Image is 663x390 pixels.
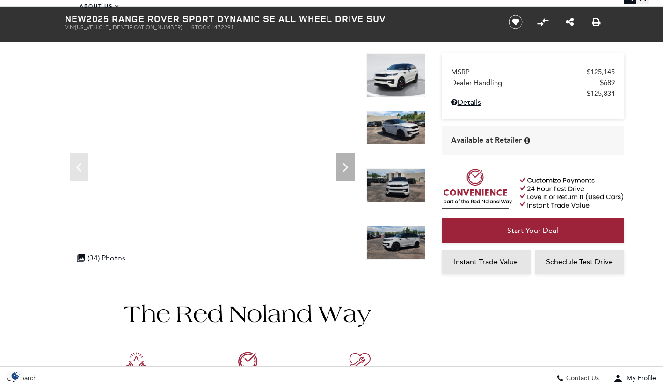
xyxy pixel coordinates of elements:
button: Save vehicle [505,14,526,29]
h1: 2025 Range Rover Sport Dynamic SE All Wheel Drive SUV [65,14,493,24]
a: $125,834 [451,89,615,98]
a: Start Your Deal [442,218,624,243]
span: Schedule Test Drive [546,257,613,266]
a: Print this New 2025 Range Rover Sport Dynamic SE All Wheel Drive SUV [592,16,601,28]
section: Click to Open Cookie Consent Modal [5,371,26,381]
div: (34) Photos [72,249,130,267]
span: Instant Trade Value [454,257,518,266]
img: New 2025 Borasco Grey LAND ROVER Dynamic SE image 2 [366,111,425,144]
span: $689 [600,79,615,87]
span: Contact Us [564,375,599,383]
span: $125,145 [587,68,615,76]
span: Dealer Handling [451,79,600,87]
span: Stock: [191,24,211,30]
span: My Profile [623,375,656,383]
div: Vehicle is in stock and ready for immediate delivery. Due to demand, availability is subject to c... [524,137,530,144]
a: Instant Trade Value [442,250,531,274]
img: New 2025 Borasco Grey LAND ROVER Dynamic SE image 4 [366,226,425,260]
span: VIN: [65,24,75,30]
img: New 2025 Borasco Grey LAND ROVER Dynamic SE image 1 [366,53,425,98]
span: MSRP [451,68,587,76]
span: $125,834 [587,89,615,98]
img: Opt-Out Icon [5,371,26,381]
span: Available at Retailer [451,135,522,145]
a: Schedule Test Drive [535,250,624,274]
span: [US_VEHICLE_IDENTIFICATION_NUMBER] [75,24,182,30]
div: Next [336,153,355,181]
button: Compare Vehicle [536,15,550,29]
iframe: Interactive Walkaround/Photo gallery of the vehicle/product [65,53,359,274]
span: Start Your Deal [507,226,558,235]
img: New 2025 Borasco Grey LAND ROVER Dynamic SE image 3 [366,168,425,202]
a: Dealer Handling $689 [451,79,615,87]
a: Details [451,98,615,107]
strong: New [65,12,87,25]
a: MSRP $125,145 [451,68,615,76]
a: Share this New 2025 Range Rover Sport Dynamic SE All Wheel Drive SUV [566,16,574,28]
span: L472291 [211,24,234,30]
button: Open user profile menu [606,367,663,390]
